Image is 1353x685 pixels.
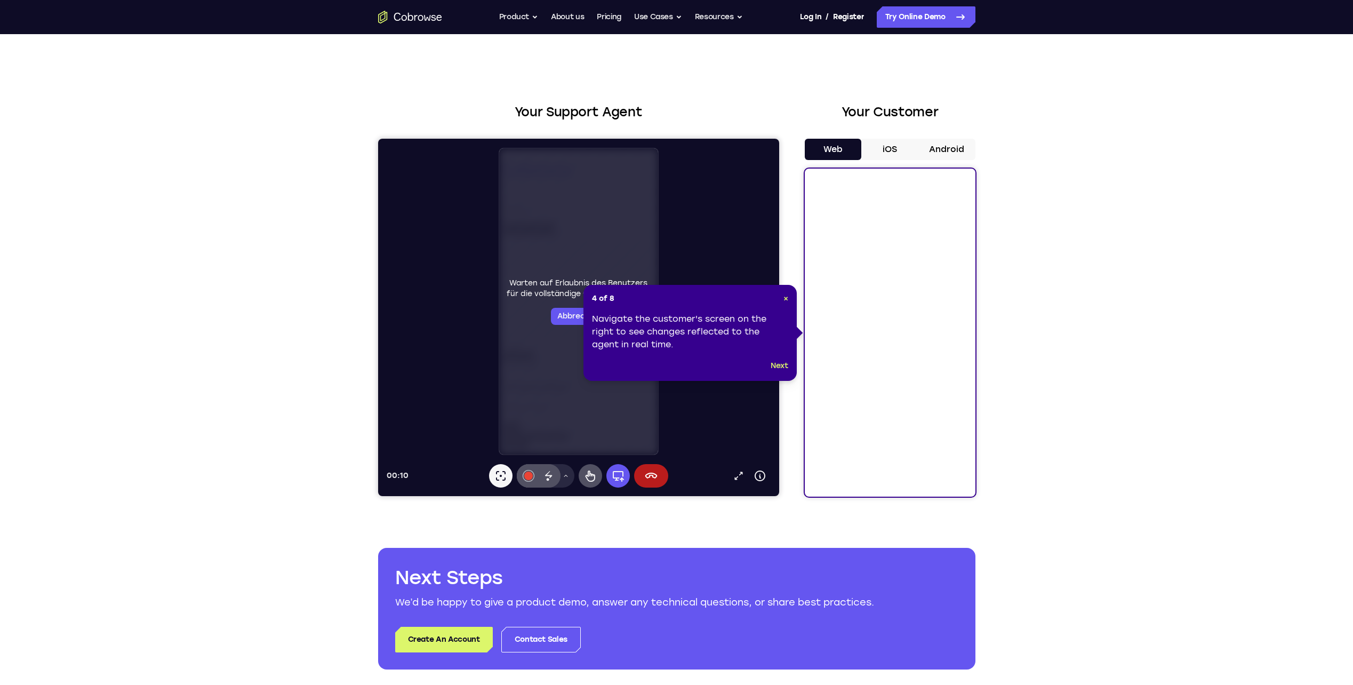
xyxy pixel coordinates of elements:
[9,332,30,341] span: 00:10
[4,61,166,70] p: Balance
[592,293,614,304] span: 4 of 8
[4,248,166,262] h2: Transactions
[4,273,166,282] div: Oktober 2025
[159,325,182,349] button: Verschwindende Tinte
[597,6,621,28] a: Pricing
[395,627,493,652] a: Create An Account
[592,313,788,351] div: Navigate the customer's screen on the right to see changes reflected to the agent in real time.
[833,6,864,28] a: Register
[125,139,276,186] div: Warten auf Erlaubnis des Benutzers für die vollständige Gerätesteuerung
[395,595,958,610] p: We’d be happy to give a product demo, answer any technical questions, or share best practices.
[256,325,290,349] button: Sitzung beenden
[877,6,975,28] a: Try Online Demo
[173,169,228,186] button: Abbrechen
[805,139,862,160] button: Web
[121,10,281,316] iframe: remote-screen
[371,326,393,348] button: Geräteinformationen
[201,325,224,349] button: Remote-Steuerung
[634,6,682,28] button: Use Cases
[4,208,166,237] div: Spent this month
[378,102,779,122] h2: Your Support Agent
[783,294,788,303] span: ×
[800,6,821,28] a: Log In
[350,326,371,348] a: Popout
[826,11,829,23] span: /
[378,11,442,23] a: Go to the home page
[501,627,581,652] a: Contact Sales
[139,325,162,349] button: Farbe der Anmerkungen
[179,325,196,349] button: Menü mit Zeichentools
[783,293,788,304] button: Close Tour
[771,360,788,372] button: Next
[228,325,252,349] button: Vollständiges Gerät
[695,6,743,28] button: Resources
[861,139,918,160] button: iOS
[918,139,975,160] button: Android
[395,565,958,591] h2: Next Steps
[499,6,539,28] button: Product
[805,102,975,122] h2: Your Customer
[111,325,134,349] button: Laserpointer
[378,139,779,496] iframe: Agent
[4,11,166,31] a: Cobrowse
[551,6,584,28] a: About us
